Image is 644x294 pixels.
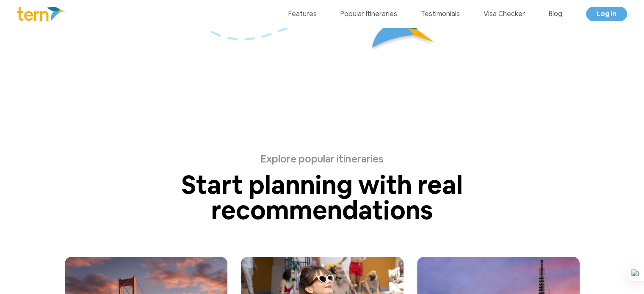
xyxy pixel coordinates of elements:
[597,9,616,18] span: Log in
[119,153,525,165] p: Explore popular itineraries
[484,9,525,19] a: Visa Checker
[421,9,460,19] a: Testimonials
[119,172,525,223] p: Start planning with real recommendations
[288,9,317,19] a: Features
[586,7,627,21] a: Log in
[340,9,397,19] a: Popular itineraries
[17,7,66,21] img: Logo
[549,9,562,19] a: Blog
